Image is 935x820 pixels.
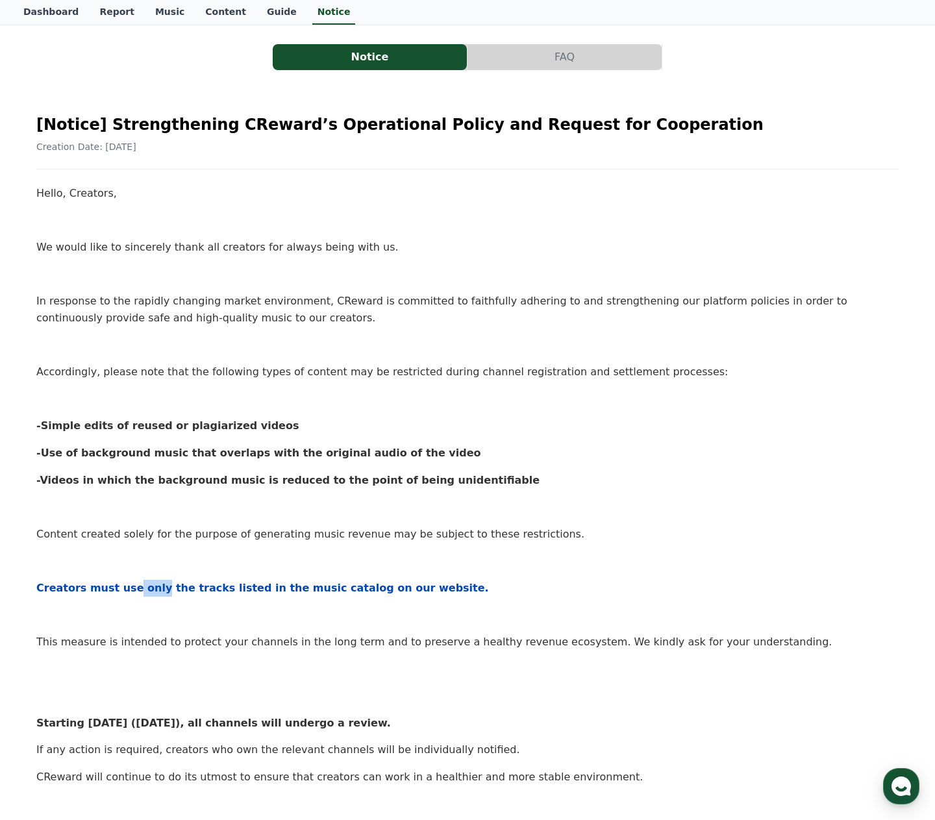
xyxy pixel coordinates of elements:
[4,412,86,444] a: Home
[36,419,299,432] strong: -Simple edits of reused or plagiarized videos
[36,769,899,786] p: CReward will continue to do its utmost to ensure that creators can work in a healthier and more s...
[36,474,540,486] strong: -Videos in which the background music is reduced to the point of being unidentifiable
[36,447,481,459] strong: -Use of background music that overlaps with the original audio of the video
[36,717,391,729] strong: Starting [DATE] ([DATE]), all channels will undergo a review.
[36,114,899,135] h2: [Notice] Strengthening CReward’s Operational Policy and Request for Cooperation
[36,293,899,326] p: In response to the rapidly changing market environment, CReward is committed to faithfully adheri...
[467,44,662,70] a: FAQ
[86,412,168,444] a: Messages
[467,44,662,70] button: FAQ
[108,432,146,442] span: Messages
[36,239,899,256] p: We would like to sincerely thank all creators for always being with us.
[168,412,249,444] a: Settings
[36,185,899,202] p: Hello, Creators,
[273,44,467,70] button: Notice
[33,431,56,441] span: Home
[36,142,136,152] span: Creation Date: [DATE]
[36,582,489,594] strong: Creators must use only the tracks listed in the music catalog on our website.
[192,431,224,441] span: Settings
[36,526,899,543] p: Content created solely for the purpose of generating music revenue may be subject to these restri...
[36,634,899,651] p: This measure is intended to protect your channels in the long term and to preserve a healthy reve...
[36,741,899,758] p: If any action is required, creators who own the relevant channels will be individually notified.
[36,364,899,380] p: Accordingly, please note that the following types of content may be restricted during channel reg...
